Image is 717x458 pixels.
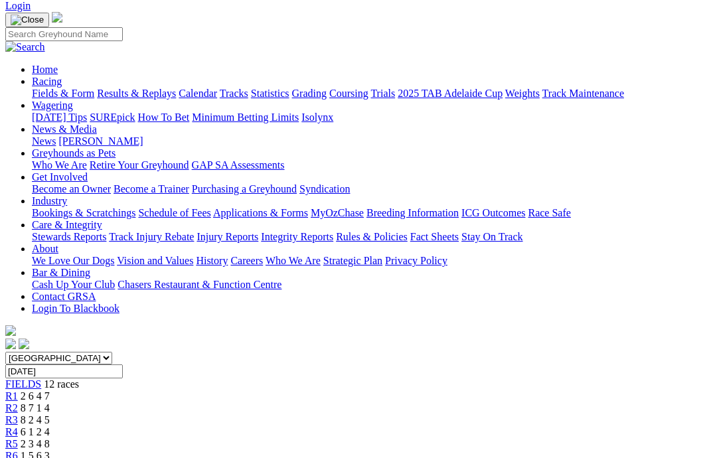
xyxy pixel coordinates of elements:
a: R2 [5,402,18,414]
a: Grading [292,88,327,99]
a: Integrity Reports [261,231,333,242]
a: Home [32,64,58,75]
a: Who We Are [32,159,87,171]
a: [PERSON_NAME] [58,135,143,147]
a: R1 [5,390,18,402]
a: 2025 TAB Adelaide Cup [398,88,503,99]
a: Statistics [251,88,289,99]
div: Wagering [32,112,712,123]
a: Weights [505,88,540,99]
a: Trials [370,88,395,99]
div: Care & Integrity [32,231,712,243]
a: Bookings & Scratchings [32,207,135,218]
a: Calendar [179,88,217,99]
span: 2 3 4 8 [21,438,50,449]
a: Injury Reports [197,231,258,242]
a: Racing [32,76,62,87]
a: R5 [5,438,18,449]
a: Tracks [220,88,248,99]
span: 6 1 2 4 [21,426,50,437]
a: Fact Sheets [410,231,459,242]
button: Toggle navigation [5,13,49,27]
a: R3 [5,414,18,425]
a: Login To Blackbook [32,303,119,314]
a: Race Safe [528,207,570,218]
a: About [32,243,58,254]
img: Close [11,15,44,25]
a: Chasers Restaurant & Function Centre [118,279,281,290]
a: FIELDS [5,378,41,390]
a: Bar & Dining [32,267,90,278]
a: Become a Trainer [114,183,189,194]
input: Select date [5,364,123,378]
a: Track Injury Rebate [109,231,194,242]
a: Breeding Information [366,207,459,218]
a: Isolynx [301,112,333,123]
input: Search [5,27,123,41]
a: R4 [5,426,18,437]
a: Results & Replays [97,88,176,99]
a: [DATE] Tips [32,112,87,123]
img: facebook.svg [5,339,16,349]
div: Racing [32,88,712,100]
a: News [32,135,56,147]
a: Become an Owner [32,183,111,194]
span: 2 6 4 7 [21,390,50,402]
a: Rules & Policies [336,231,408,242]
a: We Love Our Dogs [32,255,114,266]
a: Purchasing a Greyhound [192,183,297,194]
a: Cash Up Your Club [32,279,115,290]
span: 8 7 1 4 [21,402,50,414]
div: Greyhounds as Pets [32,159,712,171]
a: ICG Outcomes [461,207,525,218]
a: Schedule of Fees [138,207,210,218]
img: logo-grsa-white.png [5,325,16,336]
div: Industry [32,207,712,219]
a: Retire Your Greyhound [90,159,189,171]
a: Greyhounds as Pets [32,147,116,159]
a: How To Bet [138,112,190,123]
a: Minimum Betting Limits [192,112,299,123]
a: Careers [230,255,263,266]
span: 12 races [44,378,79,390]
a: GAP SA Assessments [192,159,285,171]
a: Get Involved [32,171,88,183]
a: Stewards Reports [32,231,106,242]
a: History [196,255,228,266]
a: Contact GRSA [32,291,96,302]
a: Industry [32,195,67,206]
div: About [32,255,712,267]
a: Applications & Forms [213,207,308,218]
a: Privacy Policy [385,255,447,266]
img: Search [5,41,45,53]
a: Syndication [299,183,350,194]
a: Coursing [329,88,368,99]
div: Bar & Dining [32,279,712,291]
a: News & Media [32,123,97,135]
a: Strategic Plan [323,255,382,266]
a: Track Maintenance [542,88,624,99]
img: logo-grsa-white.png [52,12,62,23]
a: SUREpick [90,112,135,123]
img: twitter.svg [19,339,29,349]
a: Who We Are [266,255,321,266]
a: Stay On Track [461,231,522,242]
a: Vision and Values [117,255,193,266]
a: Fields & Form [32,88,94,99]
a: Wagering [32,100,73,111]
a: Care & Integrity [32,219,102,230]
div: Get Involved [32,183,712,195]
a: MyOzChase [311,207,364,218]
span: 8 2 4 5 [21,414,50,425]
div: News & Media [32,135,712,147]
